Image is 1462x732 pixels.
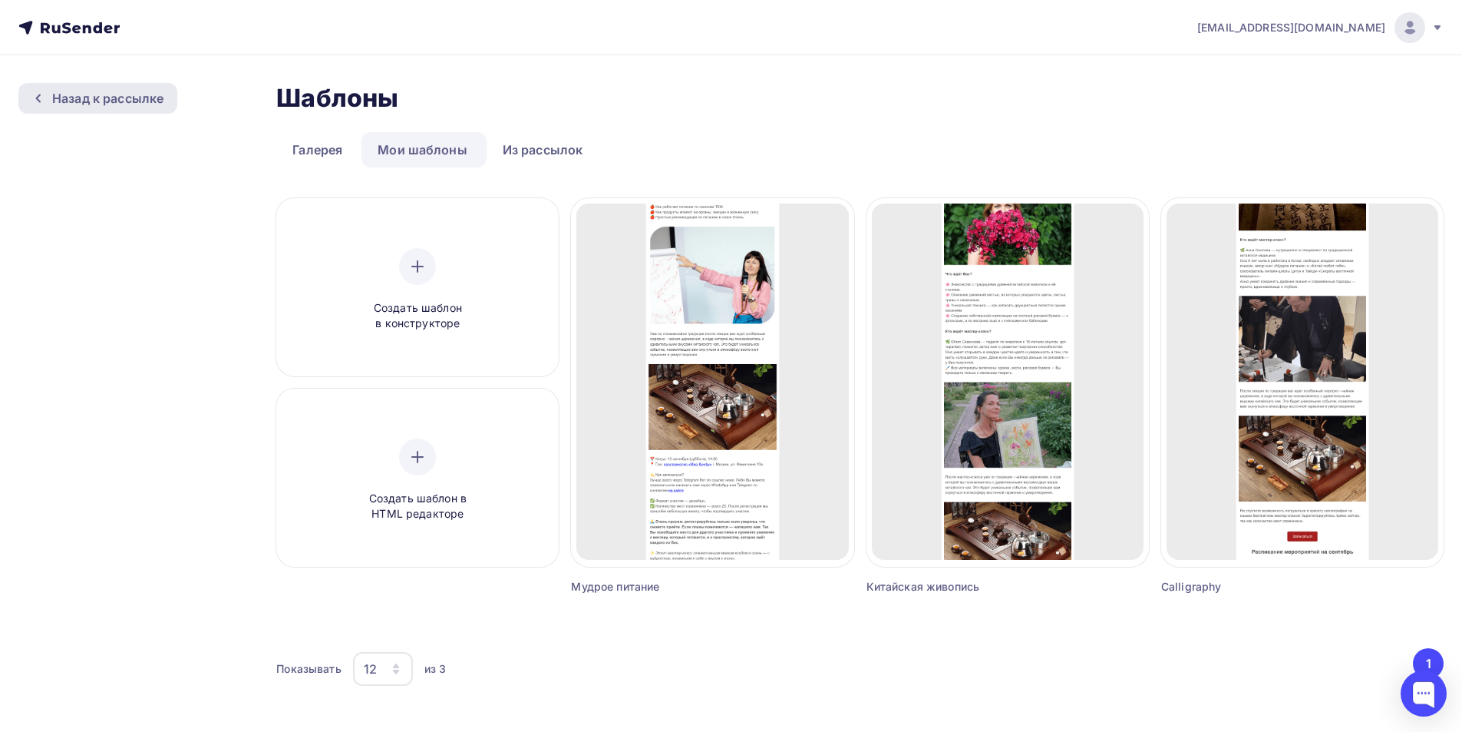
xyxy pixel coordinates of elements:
[276,661,341,677] div: Показывать
[345,491,490,522] span: Создать шаблон в HTML редакторе
[487,132,599,167] a: Из рассылок
[866,579,1078,595] div: Китайская живопись
[352,651,414,687] button: 12
[424,661,447,677] div: из 3
[345,300,490,332] span: Создать шаблон в конструкторе
[364,660,377,678] div: 12
[52,89,163,108] div: Назад к рассылке
[1411,648,1444,679] ul: Pagination
[1413,648,1444,679] button: Go to page 1
[276,132,358,167] a: Галерея
[1197,20,1385,35] span: [EMAIL_ADDRESS][DOMAIN_NAME]
[276,83,398,114] h2: Шаблоны
[1161,579,1373,595] div: Calligraphy
[571,579,783,595] div: Мудрое питание
[361,132,483,167] a: Мои шаблоны
[1197,12,1444,43] a: [EMAIL_ADDRESS][DOMAIN_NAME]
